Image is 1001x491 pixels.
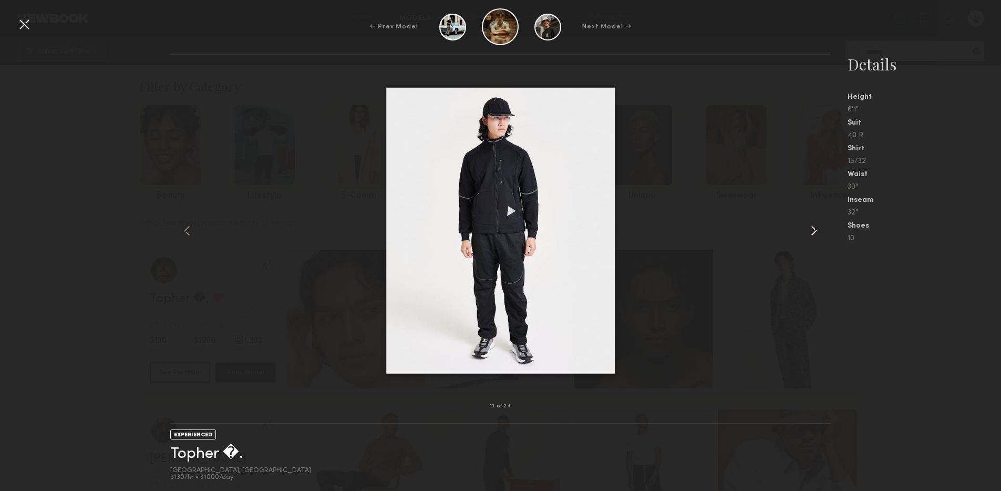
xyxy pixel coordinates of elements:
[848,158,1001,165] div: 15/32
[848,209,1001,217] div: 32"
[848,119,1001,127] div: Suit
[848,94,1001,101] div: Height
[582,22,631,32] div: Next Model →
[848,145,1001,152] div: Shirt
[848,183,1001,191] div: 30"
[848,197,1001,204] div: Inseam
[170,467,311,474] div: [GEOGRAPHIC_DATA], [GEOGRAPHIC_DATA]
[490,404,511,409] div: 11 of 24
[848,222,1001,230] div: Shoes
[848,54,1001,75] div: Details
[170,443,243,462] a: Topher �.
[170,474,311,481] div: $130/hr • $1000/day
[848,235,1001,242] div: 10
[848,106,1001,114] div: 6'1"
[848,132,1001,139] div: 40 R
[170,429,216,439] div: EXPERIENCED
[848,171,1001,178] div: Waist
[370,22,418,32] div: ← Prev Model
